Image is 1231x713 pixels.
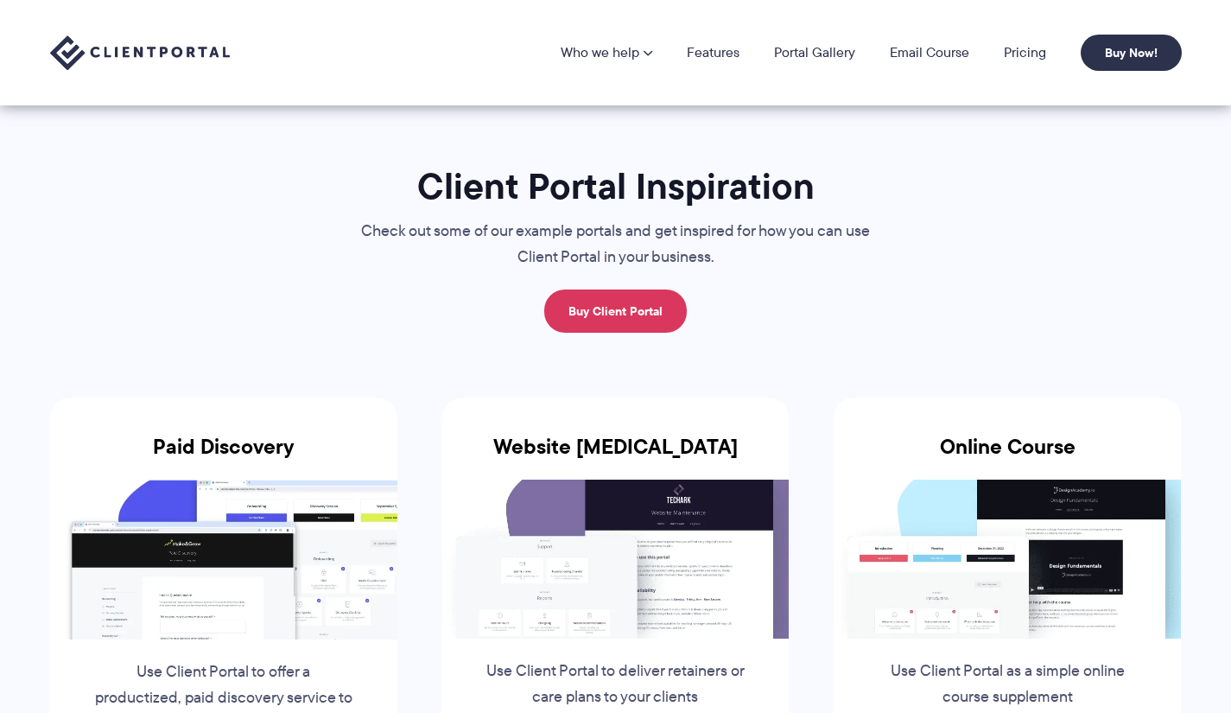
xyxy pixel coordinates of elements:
p: Use Client Portal as a simple online course supplement [876,659,1139,710]
a: Pricing [1004,46,1046,60]
a: Features [687,46,739,60]
a: Buy Now! [1081,35,1182,71]
a: Email Course [890,46,969,60]
a: Who we help [561,46,652,60]
h1: Client Portal Inspiration [327,163,905,209]
a: Portal Gallery [774,46,855,60]
p: Use Client Portal to deliver retainers or care plans to your clients [484,659,746,710]
h3: Website [MEDICAL_DATA] [442,435,790,480]
h3: Online Course [834,435,1181,480]
h3: Paid Discovery [50,435,397,480]
p: Check out some of our example portals and get inspired for how you can use Client Portal in your ... [327,219,905,271]
a: Buy Client Portal [544,290,687,333]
